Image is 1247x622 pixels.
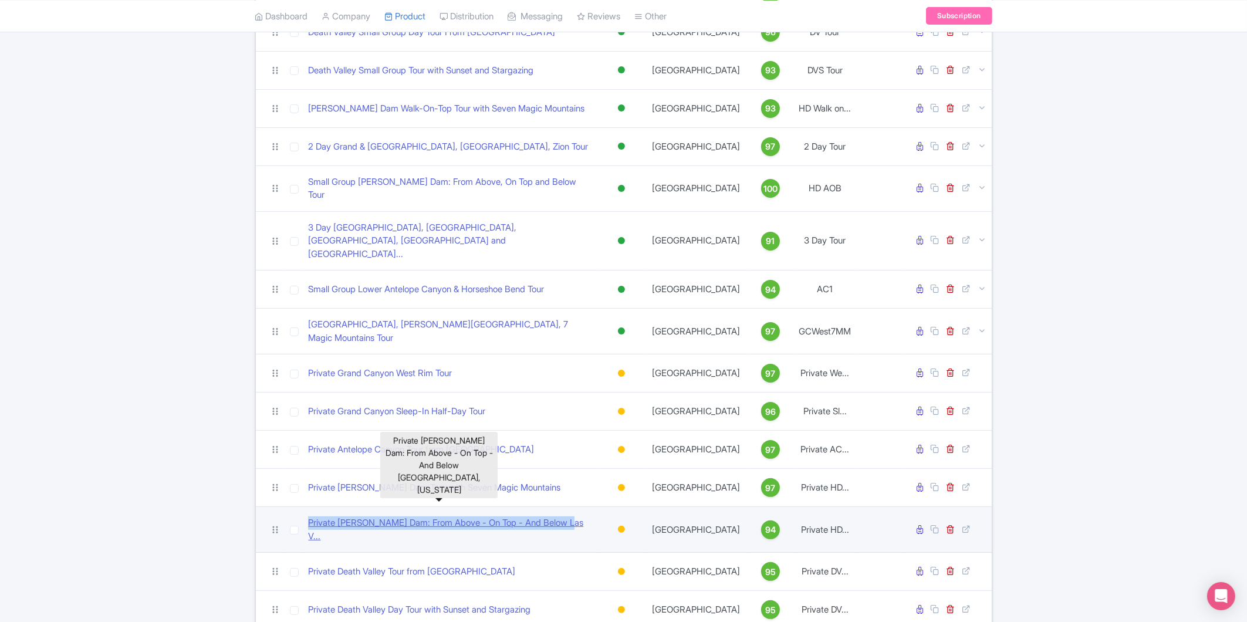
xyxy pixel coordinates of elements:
[645,354,747,393] td: [GEOGRAPHIC_DATA]
[765,26,776,39] span: 96
[308,405,485,418] a: Private Grand Canyon Sleep-In Half-Day Tour
[752,179,789,198] a: 100
[752,322,789,341] a: 97
[308,283,544,296] a: Small Group Lower Antelope Canyon & Horseshoe Bend Tour
[645,393,747,431] td: [GEOGRAPHIC_DATA]
[794,354,856,393] td: Private We...
[765,604,776,617] span: 95
[752,562,789,581] a: 95
[645,51,747,89] td: [GEOGRAPHIC_DATA]
[794,507,856,553] td: Private HD...
[308,175,593,202] a: Small Group [PERSON_NAME] Dam: From Above, On Top and Below Tour
[645,309,747,354] td: [GEOGRAPHIC_DATA]
[766,444,776,457] span: 97
[794,89,856,127] td: HD Walk on...
[763,182,778,195] span: 100
[752,99,789,118] a: 93
[752,137,789,156] a: 97
[752,600,789,619] a: 95
[752,364,789,383] a: 97
[794,309,856,354] td: GCWest7MM
[794,165,856,211] td: HD AOB
[645,507,747,553] td: [GEOGRAPHIC_DATA]
[616,563,627,580] div: Building
[752,402,789,421] a: 96
[645,127,747,165] td: [GEOGRAPHIC_DATA]
[308,318,593,344] a: [GEOGRAPHIC_DATA], [PERSON_NAME][GEOGRAPHIC_DATA], 7 Magic Mountains Tour
[765,102,776,115] span: 93
[645,553,747,591] td: [GEOGRAPHIC_DATA]
[752,232,789,251] a: 91
[794,211,856,271] td: 3 Day Tour
[308,565,515,579] a: Private Death Valley Tour from [GEOGRAPHIC_DATA]
[645,431,747,469] td: [GEOGRAPHIC_DATA]
[616,232,627,249] div: Active
[645,211,747,271] td: [GEOGRAPHIC_DATA]
[616,62,627,79] div: Active
[752,280,789,299] a: 94
[766,367,776,380] span: 97
[616,323,627,340] div: Active
[308,443,534,457] a: Private Antelope Canyon Tour from [GEOGRAPHIC_DATA]
[765,523,776,536] span: 94
[752,61,789,80] a: 93
[766,325,776,338] span: 97
[616,138,627,155] div: Active
[645,89,747,127] td: [GEOGRAPHIC_DATA]
[766,482,776,495] span: 97
[645,165,747,211] td: [GEOGRAPHIC_DATA]
[794,431,856,469] td: Private AC...
[308,102,584,116] a: [PERSON_NAME] Dam Walk-On-Top Tour with Seven Magic Mountains
[752,440,789,459] a: 97
[794,13,856,51] td: DV Tour
[308,367,452,380] a: Private Grand Canyon West Rim Tour
[1207,582,1235,610] div: Open Intercom Messenger
[752,520,789,539] a: 94
[616,365,627,382] div: Building
[616,601,627,618] div: Building
[616,100,627,117] div: Active
[752,23,789,42] a: 96
[794,553,856,591] td: Private DV...
[645,271,747,309] td: [GEOGRAPHIC_DATA]
[766,235,775,248] span: 91
[765,405,776,418] span: 96
[308,516,593,543] a: Private [PERSON_NAME] Dam: From Above - On Top - And Below Las V...
[616,521,627,538] div: Building
[616,23,627,40] div: Active
[616,281,627,298] div: Active
[308,26,555,39] a: Death Valley Small Group Day Tour From [GEOGRAPHIC_DATA]
[752,478,789,497] a: 97
[794,51,856,89] td: DVS Tour
[616,441,627,458] div: Building
[794,127,856,165] td: 2 Day Tour
[765,283,776,296] span: 94
[794,271,856,309] td: AC1
[308,221,593,261] a: 3 Day [GEOGRAPHIC_DATA], [GEOGRAPHIC_DATA], [GEOGRAPHIC_DATA], [GEOGRAPHIC_DATA] and [GEOGRAPHIC_...
[380,432,498,498] div: Private [PERSON_NAME] Dam: From Above - On Top - And Below [GEOGRAPHIC_DATA], [US_STATE]
[308,140,588,154] a: 2 Day Grand & [GEOGRAPHIC_DATA], [GEOGRAPHIC_DATA], Zion Tour
[765,566,776,579] span: 95
[794,469,856,507] td: Private HD...
[616,479,627,496] div: Building
[794,393,856,431] td: Private Sl...
[926,7,992,25] a: Subscription
[616,180,627,197] div: Active
[308,64,533,77] a: Death Valley Small Group Tour with Sunset and Stargazing
[308,603,530,617] a: Private Death Valley Day Tour with Sunset and Stargazing
[616,403,627,420] div: Building
[645,469,747,507] td: [GEOGRAPHIC_DATA]
[308,481,560,495] a: Private [PERSON_NAME] Dam Tour with Seven Magic Mountains
[766,140,776,153] span: 97
[645,13,747,51] td: [GEOGRAPHIC_DATA]
[765,64,776,77] span: 93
